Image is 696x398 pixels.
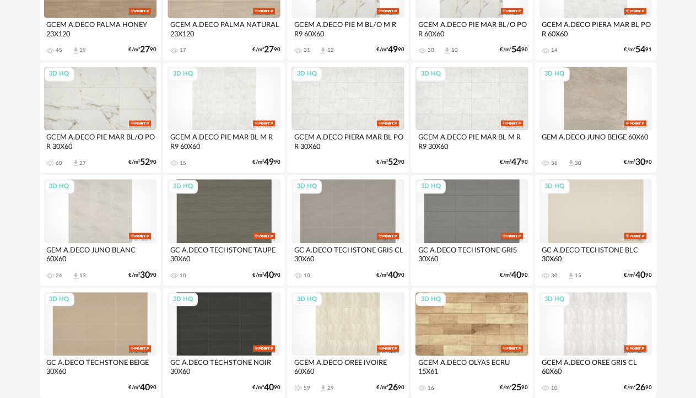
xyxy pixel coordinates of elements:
[44,356,157,378] div: GC A.DECO TECHSTONE BEIGE 30X60
[72,46,80,55] span: Download icon
[292,180,322,193] div: 3D HQ
[252,384,280,391] div: €/m² 90
[635,272,645,279] span: 40
[443,46,451,55] span: Download icon
[540,67,570,81] div: 3D HQ
[292,293,322,306] div: 3D HQ
[567,159,575,167] span: Download icon
[44,130,157,152] div: GCEM A.DECO PIE MAR BL/O PO R 30X60
[624,159,652,166] div: €/m² 90
[40,175,161,285] a: 3D HQ GEM A.DECO JUNO BLANC 60X60 24 Download icon 13 €/m²3090
[539,356,652,378] div: GCEM A.DECO OREE GRIS CL 60X60
[140,46,150,53] span: 27
[292,243,404,265] div: GC A.DECO TECHSTONE GRIS CL 30X60
[163,288,285,398] a: 3D HQ GC A.DECO TECHSTONE NOIR 30X60 €/m²4090
[40,62,161,173] a: 3D HQ GCEM A.DECO PIE MAR BL/O PO R 30X60 60 Download icon 27 €/m²5290
[168,293,198,306] div: 3D HQ
[567,272,575,280] span: Download icon
[388,159,398,166] span: 52
[304,385,310,391] div: 59
[304,272,310,279] div: 10
[168,130,280,152] div: GCEM A.DECO PIE MAR BL M R R9 60X60
[416,67,446,81] div: 3D HQ
[264,46,274,53] span: 27
[416,356,528,378] div: GCEM A.DECO OLYAS ECRU 15X61
[327,385,334,391] div: 29
[72,272,80,280] span: Download icon
[44,18,157,40] div: GCEM A.DECO PALMA HONEY 23X120
[319,384,327,392] span: Download icon
[376,272,404,279] div: €/m² 90
[252,46,280,53] div: €/m² 90
[128,272,157,279] div: €/m² 90
[539,130,652,152] div: GEM A.DECO JUNO BEIGE 60X60
[140,384,150,391] span: 40
[292,67,322,81] div: 3D HQ
[304,47,310,53] div: 31
[168,18,280,40] div: GCEM A.DECO PALMA NATURAL 23X120
[163,62,285,173] a: 3D HQ GCEM A.DECO PIE MAR BL M R R9 60X60 15 €/m²4990
[388,272,398,279] span: 40
[163,175,285,285] a: 3D HQ GC A.DECO TECHSTONE TAUPE 30X60 10 €/m²4090
[287,175,409,285] a: 3D HQ GC A.DECO TECHSTONE GRIS CL 30X60 10 €/m²4090
[624,272,652,279] div: €/m² 90
[575,160,582,166] div: 30
[168,67,198,81] div: 3D HQ
[376,46,404,53] div: €/m² 90
[140,159,150,166] span: 52
[292,130,404,152] div: GCEM A.DECO PIERA MAR BL PO R 30X60
[264,384,274,391] span: 40
[128,159,157,166] div: €/m² 90
[635,159,645,166] span: 30
[128,46,157,53] div: €/m² 90
[45,67,74,81] div: 3D HQ
[168,356,280,378] div: GC A.DECO TECHSTONE NOIR 30X60
[552,385,558,391] div: 10
[575,272,582,279] div: 15
[411,175,533,285] a: 3D HQ GC A.DECO TECHSTONE GRIS 30X60 €/m²4090
[512,46,522,53] span: 54
[72,159,80,167] span: Download icon
[552,272,558,279] div: 30
[411,288,533,398] a: 3D HQ GCEM A.DECO OLYAS ECRU 15X61 16 €/m²2590
[287,288,409,398] a: 3D HQ GCEM A.DECO OREE IVOIRE 60X60 59 Download icon 29 €/m²2690
[540,180,570,193] div: 3D HQ
[552,160,558,166] div: 56
[376,159,404,166] div: €/m² 90
[40,288,161,398] a: 3D HQ GC A.DECO TECHSTONE BEIGE 30X60 €/m²4090
[44,243,157,265] div: GEM A.DECO JUNO BLANC 60X60
[180,160,186,166] div: 15
[56,47,63,53] div: 45
[540,293,570,306] div: 3D HQ
[180,47,186,53] div: 17
[416,18,528,40] div: GCEM A.DECO PIE MAR BL/O PO R 60X60
[376,384,404,391] div: €/m² 90
[327,47,334,53] div: 12
[128,384,157,391] div: €/m² 90
[428,47,434,53] div: 30
[80,272,87,279] div: 13
[539,243,652,265] div: GC A.DECO TECHSTONE BLC 30X60
[512,384,522,391] span: 25
[416,293,446,306] div: 3D HQ
[292,356,404,378] div: GCEM A.DECO OREE IVOIRE 60X60
[140,272,150,279] span: 30
[512,159,522,166] span: 47
[416,130,528,152] div: GCEM A.DECO PIE MAR BL M R R9 30X60
[168,243,280,265] div: GC A.DECO TECHSTONE TAUPE 30X60
[428,385,434,391] div: 16
[416,180,446,193] div: 3D HQ
[624,46,652,53] div: €/m² 91
[500,272,528,279] div: €/m² 90
[500,46,528,53] div: €/m² 90
[180,272,186,279] div: 10
[535,62,657,173] a: 3D HQ GEM A.DECO JUNO BEIGE 60X60 56 Download icon 30 €/m²3090
[56,160,63,166] div: 60
[56,272,63,279] div: 24
[264,159,274,166] span: 49
[80,160,87,166] div: 27
[451,47,458,53] div: 10
[635,384,645,391] span: 26
[45,293,74,306] div: 3D HQ
[500,384,528,391] div: €/m² 90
